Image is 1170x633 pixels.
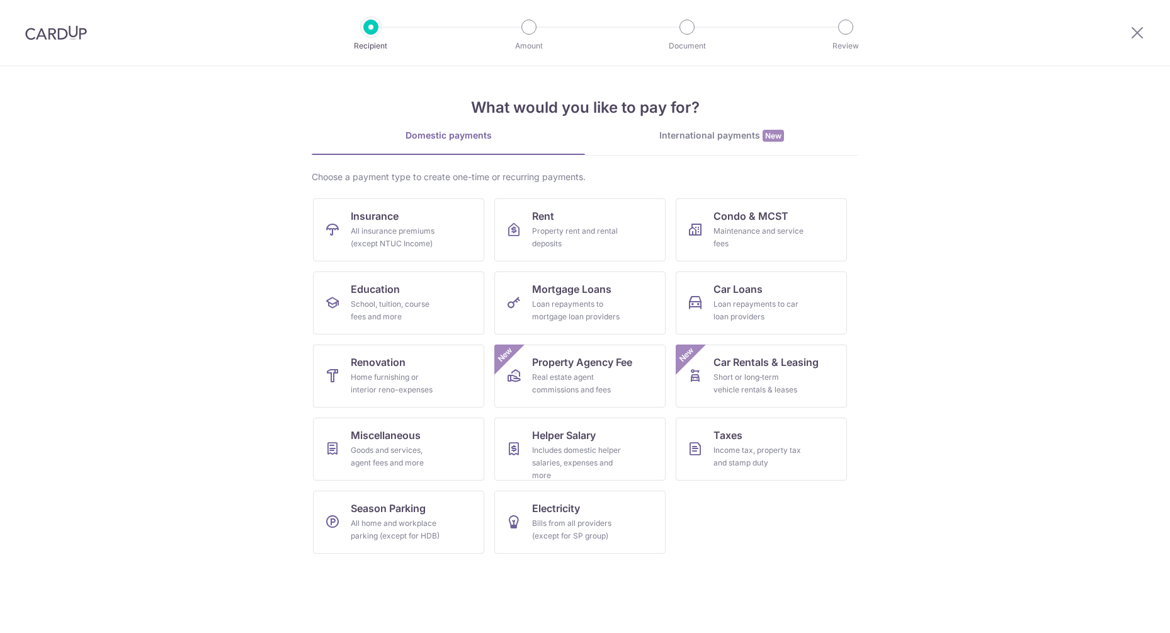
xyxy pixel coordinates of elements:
a: Helper SalaryIncludes domestic helper salaries, expenses and more [494,418,666,481]
span: Insurance [351,208,399,224]
p: Document [640,40,734,52]
a: Condo & MCSTMaintenance and service fees [676,198,847,261]
span: Taxes [713,428,742,443]
a: Season ParkingAll home and workplace parking (except for HDB) [313,491,484,554]
span: New [676,345,697,365]
span: Helper Salary [532,428,596,443]
span: Season Parking [351,501,426,516]
a: InsuranceAll insurance premiums (except NTUC Income) [313,198,484,261]
span: Mortgage Loans [532,282,611,297]
p: Recipient [324,40,417,52]
h4: What would you like to pay for? [312,96,858,119]
div: Loan repayments to mortgage loan providers [532,298,623,323]
a: Car Rentals & LeasingShort or long‑term vehicle rentals & leasesNew [676,345,847,408]
div: Maintenance and service fees [713,225,804,250]
span: New [495,345,516,365]
div: Short or long‑term vehicle rentals & leases [713,371,804,396]
span: Education [351,282,400,297]
div: Home furnishing or interior reno-expenses [351,371,441,396]
a: Mortgage LoansLoan repayments to mortgage loan providers [494,271,666,334]
a: Property Agency FeeReal estate agent commissions and feesNew [494,345,666,408]
div: International payments [585,129,858,142]
div: All insurance premiums (except NTUC Income) [351,225,441,250]
div: Domestic payments [312,129,585,142]
div: Choose a payment type to create one-time or recurring payments. [312,171,858,183]
img: CardUp [25,25,87,40]
span: Renovation [351,355,406,370]
div: Income tax, property tax and stamp duty [713,444,804,469]
a: RenovationHome furnishing or interior reno-expenses [313,345,484,408]
a: Car LoansLoan repayments to car loan providers [676,271,847,334]
div: School, tuition, course fees and more [351,298,441,323]
span: Condo & MCST [713,208,788,224]
div: Real estate agent commissions and fees [532,371,623,396]
p: Review [799,40,892,52]
div: Goods and services, agent fees and more [351,444,441,469]
a: EducationSchool, tuition, course fees and more [313,271,484,334]
div: All home and workplace parking (except for HDB) [351,517,441,542]
a: RentProperty rent and rental deposits [494,198,666,261]
span: New [763,130,784,142]
div: Bills from all providers (except for SP group) [532,517,623,542]
p: Amount [482,40,576,52]
span: Car Loans [713,282,763,297]
span: Miscellaneous [351,428,421,443]
a: ElectricityBills from all providers (except for SP group) [494,491,666,554]
div: Property rent and rental deposits [532,225,623,250]
span: Electricity [532,501,580,516]
a: TaxesIncome tax, property tax and stamp duty [676,418,847,481]
div: Loan repayments to car loan providers [713,298,804,323]
span: Car Rentals & Leasing [713,355,819,370]
div: Includes domestic helper salaries, expenses and more [532,444,623,482]
span: Property Agency Fee [532,355,632,370]
a: MiscellaneousGoods and services, agent fees and more [313,418,484,481]
span: Rent [532,208,554,224]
